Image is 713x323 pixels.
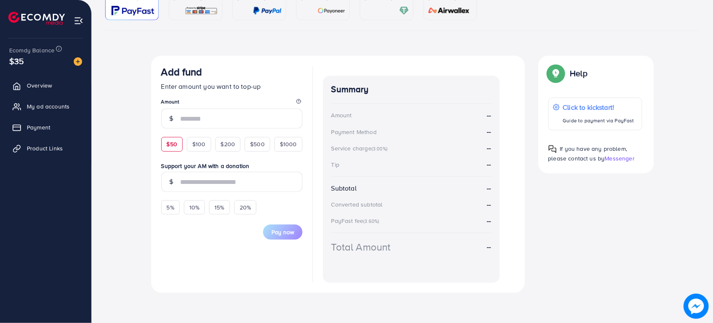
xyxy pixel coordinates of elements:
[161,98,302,109] legend: Amount
[263,225,302,240] button: Pay now
[167,203,174,212] span: 5%
[167,140,177,148] span: $50
[161,81,302,91] p: Enter amount you want to top-up
[487,143,491,152] strong: --
[161,66,202,78] h3: Add fund
[548,66,563,81] img: Popup guide
[331,84,491,95] h4: Summary
[185,6,218,16] img: card
[487,242,491,252] strong: --
[331,128,377,136] div: Payment Method
[9,46,54,54] span: Ecomdy Balance
[331,217,382,225] div: PayFast fee
[487,111,491,120] strong: --
[487,183,491,193] strong: --
[189,203,199,212] span: 10%
[487,200,491,209] strong: --
[399,6,409,16] img: card
[331,111,352,119] div: Amount
[6,77,85,94] a: Overview
[111,6,154,16] img: card
[27,144,63,152] span: Product Links
[221,140,235,148] span: $200
[570,68,588,78] p: Help
[271,228,294,236] span: Pay now
[684,294,709,319] img: image
[27,123,50,132] span: Payment
[9,55,24,67] span: $35
[6,140,85,157] a: Product Links
[214,203,224,212] span: 15%
[487,127,491,137] strong: --
[605,154,635,163] span: Messenger
[8,12,65,25] img: logo
[487,216,491,225] strong: --
[27,81,52,90] span: Overview
[563,102,634,112] p: Click to kickstart!
[563,116,634,126] p: Guide to payment via PayFast
[161,162,302,170] label: Support your AM with a donation
[426,6,473,16] img: card
[280,140,297,148] span: $1000
[363,218,379,225] small: (3.60%)
[6,119,85,136] a: Payment
[253,6,282,16] img: card
[487,160,491,169] strong: --
[331,144,390,152] div: Service charge
[74,16,83,26] img: menu
[74,57,82,66] img: image
[27,102,70,111] span: My ad accounts
[331,240,391,254] div: Total Amount
[331,160,339,169] div: Tip
[192,140,206,148] span: $100
[6,98,85,115] a: My ad accounts
[372,145,387,152] small: (3.00%)
[331,200,383,209] div: Converted subtotal
[548,145,557,153] img: Popup guide
[318,6,345,16] img: card
[548,145,628,163] span: If you have any problem, please contact us by
[240,203,251,212] span: 20%
[250,140,265,148] span: $500
[331,183,356,193] div: Subtotal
